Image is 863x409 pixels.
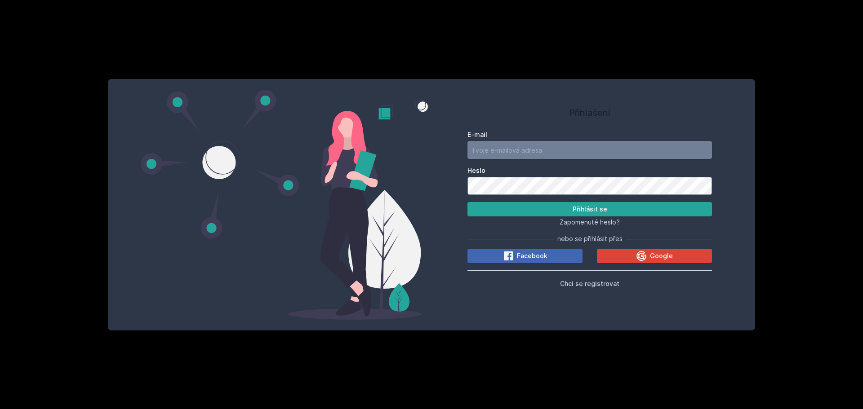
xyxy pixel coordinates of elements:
[467,141,712,159] input: Tvoje e-mailová adresa
[557,234,623,243] span: nebo se přihlásit přes
[467,130,712,139] label: E-mail
[560,218,620,226] span: Zapomenuté heslo?
[517,251,547,260] span: Facebook
[560,280,619,287] span: Chci se registrovat
[560,278,619,289] button: Chci se registrovat
[597,249,712,263] button: Google
[467,106,712,119] h1: Přihlášení
[467,166,712,175] label: Heslo
[650,251,673,260] span: Google
[467,202,712,216] button: Přihlásit se
[467,249,583,263] button: Facebook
